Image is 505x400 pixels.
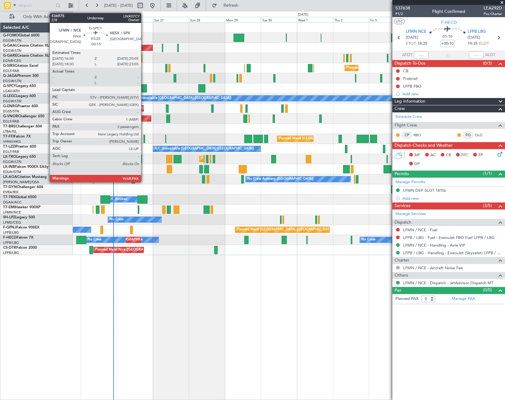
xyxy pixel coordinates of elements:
[395,60,425,67] span: Dispatch To-Dos
[403,280,493,285] a: LFMN / NCE - Dispatch - JetAdvisor Dispatch MT
[95,245,163,255] div: Planned Maint Nice ([GEOGRAPHIC_DATA])
[333,17,369,22] div: Thu 2
[3,155,36,159] a: LX-TROLegacy 650
[402,196,502,201] div: Add new
[88,235,102,244] div: No Crew
[3,185,43,189] a: T7-DYNChallenger 604
[3,48,21,53] a: EGGW/LTN
[237,225,333,234] div: Planned Maint [GEOGRAPHIC_DATA] ([GEOGRAPHIC_DATA])
[218,3,244,8] span: Refresh
[3,89,20,93] a: LGAV/ATH
[81,17,117,22] div: Thu 25
[3,145,36,149] a: T7-LZZIPraetor 600
[3,200,22,205] a: DGAA/ACC
[483,60,492,66] span: (0/3)
[3,246,37,250] a: CS-DTRFalcon 2000
[484,5,502,11] span: LEA292D
[3,54,54,58] a: G-GARECessna Citation XLS+
[402,132,412,138] div: CP
[395,287,401,294] span: Pax
[3,84,16,88] span: G-SPCY
[3,94,36,98] a: G-LEGCLegacy 600
[452,296,475,302] a: Manage PAX
[3,74,39,78] a: G-JAGAPhenom 300
[414,51,428,59] input: --:--
[369,17,405,22] div: Fri 3
[3,246,16,250] span: CS-DTR
[3,210,21,215] a: LFMN/NCE
[3,206,15,209] span: T7-EMI
[402,52,412,58] span: ATOT
[3,145,16,149] span: T7-LZZI
[3,165,15,169] span: LX-INB
[461,152,468,158] span: FFC
[3,155,16,159] span: LX-TRO
[446,152,451,158] span: CR
[132,94,231,103] div: A/C Unavailable [GEOGRAPHIC_DATA] ([GEOGRAPHIC_DATA])
[395,122,417,129] span: Flight Crew
[3,129,17,134] a: LTBA/ISL
[484,11,502,17] span: Pos Charter
[3,34,19,37] span: G-FOMO
[3,195,16,199] span: T7-TRX
[395,142,453,149] span: Dispatch Checks and Weather
[19,1,54,10] input: Airport
[468,41,477,47] span: 19:35
[485,52,495,58] span: ALDT
[395,202,410,209] span: Services
[395,11,410,17] span: P1/2
[3,135,31,138] a: T7-FFIFalcon 7X
[209,1,246,10] button: Refresh
[3,165,51,169] a: LX-INBFalcon 900EX EASy II
[3,115,18,118] span: G-VNOR
[155,144,254,153] div: A/C Unavailable [GEOGRAPHIC_DATA] ([GEOGRAPHIC_DATA])
[395,272,408,279] span: Others
[395,98,425,105] span: Leg Information
[261,17,297,22] div: Tue 30
[3,226,39,229] a: F-GPNJFalcon 900EX
[406,29,426,35] span: LFMN NCE
[3,190,18,194] a: EVRA/RIX
[104,3,133,8] span: [DATE] - [DATE]
[468,29,486,35] span: LFPB LBG
[3,230,19,235] a: LFPB/LBG
[3,160,21,164] a: EGGW/LTN
[3,74,17,78] span: G-JAGA
[3,34,39,37] a: G-FOMOGlobal 6000
[3,185,17,189] span: T7-DYN
[395,211,426,217] a: Manage Services
[3,135,14,138] span: T7-FFI
[443,34,452,40] span: 01:10
[3,44,54,47] a: G-GAALCessna Citation XLS+
[108,195,127,204] div: A/C Booked
[3,54,17,58] span: G-GARE
[3,84,36,88] a: G-SPCYLegacy 650
[3,109,19,114] a: EGSS/STN
[403,188,446,193] div: LFMN DEP SLOT 1810z
[3,180,39,184] a: [PERSON_NAME]/QSA
[475,132,488,138] a: OLG
[3,64,15,68] span: G-SIRS
[3,58,21,63] a: EGNR/CEG
[463,132,473,138] div: FO
[414,152,420,158] span: MF
[3,119,19,124] a: EGLF/FAB
[279,134,375,143] div: Planned Maint [GEOGRAPHIC_DATA] ([GEOGRAPHIC_DATA])
[298,12,308,17] div: [DATE]
[247,175,314,184] div: No Crew Antwerp ([GEOGRAPHIC_DATA])
[3,104,17,108] span: G-ENRG
[395,219,411,226] span: Dispatch
[7,12,66,22] button: Only With Activity
[110,215,124,224] div: No Crew
[483,170,492,177] span: (1/1)
[3,149,19,154] a: EGLF/FAB
[403,76,417,81] div: Prebrief
[395,179,425,185] a: Manage Permits
[403,68,408,74] div: CB
[3,236,17,240] span: F-HECD
[406,35,418,41] span: [DATE]
[3,251,19,255] a: LFPB/LBG
[3,216,15,219] span: 9H-LPZ
[483,287,492,293] span: (0/0)
[413,132,427,138] a: RBO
